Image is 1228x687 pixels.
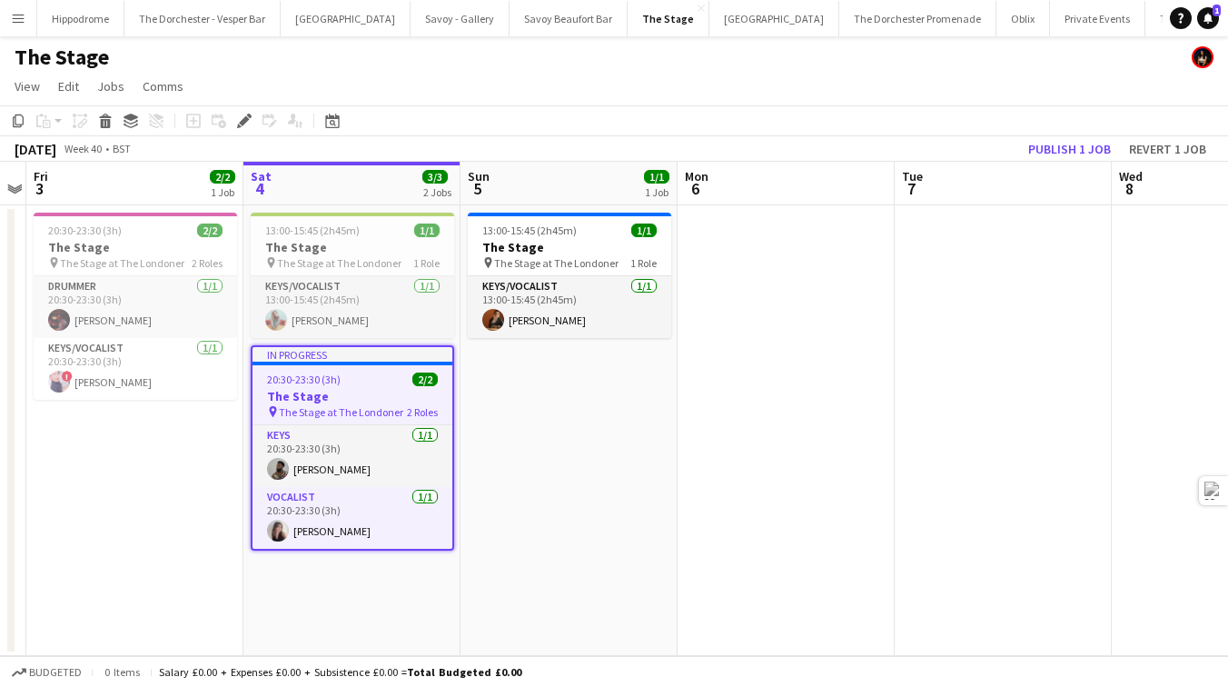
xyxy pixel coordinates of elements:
[197,224,223,237] span: 2/2
[644,170,669,184] span: 1/1
[100,665,144,679] span: 0 items
[60,256,184,270] span: The Stage at The Londoner
[251,168,272,184] span: Sat
[682,178,708,199] span: 6
[211,185,234,199] div: 1 Job
[253,388,452,404] h3: The Stage
[34,276,237,338] app-card-role: Drummer1/120:30-23:30 (3h)[PERSON_NAME]
[407,665,521,679] span: Total Budgeted £0.00
[468,213,671,338] app-job-card: 13:00-15:45 (2h45m)1/1The Stage The Stage at The Londoner1 RoleKeys/Vocalist1/113:00-15:45 (2h45m...
[248,178,272,199] span: 4
[1050,1,1145,36] button: Private Events
[482,224,577,237] span: 13:00-15:45 (2h45m)
[899,178,923,199] span: 7
[31,178,48,199] span: 3
[996,1,1050,36] button: Oblix
[159,665,521,679] div: Salary £0.00 + Expenses £0.00 + Subsistence £0.00 =
[124,1,281,36] button: The Dorchester - Vesper Bar
[902,168,923,184] span: Tue
[407,405,438,419] span: 2 Roles
[839,1,996,36] button: The Dorchester Promenade
[210,170,235,184] span: 2/2
[267,373,341,386] span: 20:30-23:30 (3h)
[1021,137,1118,161] button: Publish 1 job
[48,224,122,237] span: 20:30-23:30 (3h)
[9,662,84,682] button: Budgeted
[1119,168,1143,184] span: Wed
[253,425,452,487] app-card-role: Keys1/120:30-23:30 (3h)[PERSON_NAME]
[465,178,490,199] span: 5
[1192,46,1213,68] app-user-avatar: Helena Debono
[468,168,490,184] span: Sun
[423,185,451,199] div: 2 Jobs
[468,276,671,338] app-card-role: Keys/Vocalist1/113:00-15:45 (2h45m)[PERSON_NAME]
[1122,137,1213,161] button: Revert 1 job
[411,1,510,36] button: Savoy - Gallery
[1116,178,1143,199] span: 8
[90,75,132,98] a: Jobs
[628,1,709,36] button: The Stage
[645,185,668,199] div: 1 Job
[494,256,619,270] span: The Stage at The Londoner
[34,338,237,400] app-card-role: Keys/Vocalist1/120:30-23:30 (3h)![PERSON_NAME]
[685,168,708,184] span: Mon
[97,78,124,95] span: Jobs
[7,75,47,98] a: View
[60,142,105,155] span: Week 40
[34,239,237,255] h3: The Stage
[510,1,628,36] button: Savoy Beaufort Bar
[253,487,452,549] app-card-role: Vocalist1/120:30-23:30 (3h)[PERSON_NAME]
[15,78,40,95] span: View
[251,239,454,255] h3: The Stage
[251,345,454,551] app-job-card: In progress20:30-23:30 (3h)2/2The Stage The Stage at The Londoner2 RolesKeys1/120:30-23:30 (3h)[P...
[422,170,448,184] span: 3/3
[1213,5,1221,16] span: 1
[709,1,839,36] button: [GEOGRAPHIC_DATA]
[631,224,657,237] span: 1/1
[414,224,440,237] span: 1/1
[29,666,82,679] span: Budgeted
[265,224,360,237] span: 13:00-15:45 (2h45m)
[412,373,438,386] span: 2/2
[62,371,73,382] span: !
[281,1,411,36] button: [GEOGRAPHIC_DATA]
[413,256,440,270] span: 1 Role
[277,256,401,270] span: The Stage at The Londoner
[192,256,223,270] span: 2 Roles
[135,75,191,98] a: Comms
[34,168,48,184] span: Fri
[251,213,454,338] app-job-card: 13:00-15:45 (2h45m)1/1The Stage The Stage at The Londoner1 RoleKeys/Vocalist1/113:00-15:45 (2h45m...
[468,239,671,255] h3: The Stage
[630,256,657,270] span: 1 Role
[34,213,237,400] app-job-card: 20:30-23:30 (3h)2/2The Stage The Stage at The Londoner2 RolesDrummer1/120:30-23:30 (3h)[PERSON_NA...
[113,142,131,155] div: BST
[279,405,403,419] span: The Stage at The Londoner
[51,75,86,98] a: Edit
[1197,7,1219,29] a: 1
[15,140,56,158] div: [DATE]
[58,78,79,95] span: Edit
[253,347,452,362] div: In progress
[251,276,454,338] app-card-role: Keys/Vocalist1/113:00-15:45 (2h45m)[PERSON_NAME]
[143,78,183,95] span: Comms
[37,1,124,36] button: Hippodrome
[15,44,109,71] h1: The Stage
